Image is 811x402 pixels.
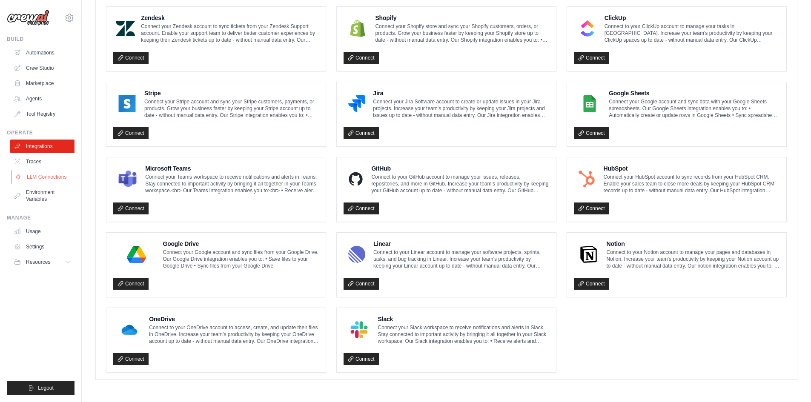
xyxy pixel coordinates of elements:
[141,23,319,43] p: Connect your Zendesk account to sync tickets from your Zendesk Support account. Enable your suppo...
[603,174,779,194] p: Connect your HubSpot account to sync records from your HubSpot CRM. Enable your sales team to clo...
[116,171,139,188] img: Microsoft Teams Logo
[10,77,75,90] a: Marketplace
[7,381,75,395] button: Logout
[163,239,319,248] h4: Google Drive
[605,23,779,43] p: Connect to your ClickUp account to manage your tasks in [GEOGRAPHIC_DATA]. Increase your team’s p...
[373,239,549,248] h4: Linear
[378,315,549,323] h4: Slack
[344,127,379,139] a: Connect
[373,98,549,119] p: Connect your Jira Software account to create or update issues in your Jira projects. Increase you...
[141,14,319,22] h4: Zendesk
[10,185,75,206] a: Environment Variables
[346,321,372,338] img: Slack Logo
[144,89,319,97] h4: Stripe
[113,353,149,365] a: Connect
[574,127,609,139] a: Connect
[576,20,599,37] img: ClickUp Logo
[375,14,549,22] h4: Shopify
[113,52,149,64] a: Connect
[7,214,75,221] div: Manage
[373,89,549,97] h4: Jira
[11,170,75,184] a: LLM Connections
[576,246,601,263] img: Notion Logo
[116,20,135,37] img: Zendesk Logo
[116,95,138,112] img: Stripe Logo
[609,98,779,119] p: Connect your Google account and sync data with your Google Sheets spreadsheets. Our Google Sheets...
[574,52,609,64] a: Connect
[346,246,367,263] img: Linear Logo
[10,61,75,75] a: Crew Studio
[344,202,379,214] a: Connect
[607,239,780,248] h4: Notion
[163,249,319,269] p: Connect your Google account and sync files from your Google Drive. Our Google Drive integration e...
[346,171,365,188] img: GitHub Logo
[10,155,75,168] a: Traces
[38,385,54,391] span: Logout
[113,278,149,290] a: Connect
[371,174,549,194] p: Connect to your GitHub account to manage your issues, releases, repositories, and more in GitHub....
[149,324,319,345] p: Connect to your OneDrive account to access, create, and update their files in OneDrive. Increase ...
[116,246,157,263] img: Google Drive Logo
[145,174,319,194] p: Connect your Teams workspace to receive notifications and alerts in Teams. Stay connected to impo...
[10,240,75,254] a: Settings
[371,164,549,173] h4: GitHub
[609,89,779,97] h4: Google Sheets
[10,140,75,153] a: Integrations
[344,278,379,290] a: Connect
[373,249,549,269] p: Connect to your Linear account to manage your software projects, sprints, tasks, and bug tracking...
[375,23,549,43] p: Connect your Shopify store and sync your Shopify customers, orders, or products. Grow your busine...
[7,36,75,43] div: Build
[344,353,379,365] a: Connect
[574,202,609,214] a: Connect
[113,127,149,139] a: Connect
[116,321,143,338] img: OneDrive Logo
[10,107,75,121] a: Tool Registry
[346,95,367,112] img: Jira Logo
[10,255,75,269] button: Resources
[344,52,379,64] a: Connect
[7,129,75,136] div: Operate
[576,171,597,188] img: HubSpot Logo
[10,92,75,105] a: Agents
[574,278,609,290] a: Connect
[144,98,319,119] p: Connect your Stripe account and sync your Stripe customers, payments, or products. Grow your busi...
[378,324,549,345] p: Connect your Slack workspace to receive notifications and alerts in Slack. Stay connected to impo...
[7,10,49,26] img: Logo
[149,315,319,323] h4: OneDrive
[10,225,75,238] a: Usage
[576,95,603,112] img: Google Sheets Logo
[26,259,50,265] span: Resources
[113,202,149,214] a: Connect
[605,14,779,22] h4: ClickUp
[603,164,779,173] h4: HubSpot
[346,20,369,37] img: Shopify Logo
[607,249,780,269] p: Connect to your Notion account to manage your pages and databases in Notion. Increase your team’s...
[145,164,319,173] h4: Microsoft Teams
[10,46,75,60] a: Automations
